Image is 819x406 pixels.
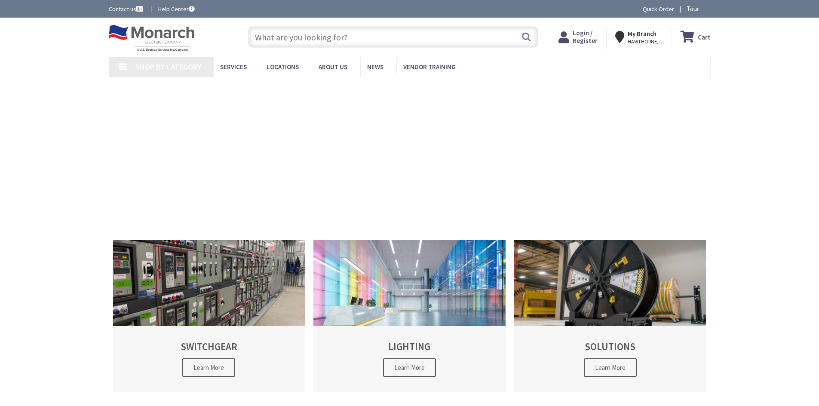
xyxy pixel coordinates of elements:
[687,5,709,13] span: Tour
[109,25,195,52] img: Monarch Electric Company
[313,240,506,392] a: LIGHTING Learn More
[248,26,538,48] input: What are you looking for?
[367,63,383,71] span: News
[643,5,674,13] a: Quick Order
[584,358,637,377] span: Learn More
[681,29,711,45] a: Cart
[109,5,145,13] a: Contact us
[383,358,436,377] span: Learn More
[698,29,711,45] strong: Cart
[529,341,691,352] h2: SOLUTIONS
[573,29,598,45] span: Login / Register
[628,38,664,45] span: HAWTHORNE, [GEOGRAPHIC_DATA]
[135,62,201,72] span: Shop By Category
[558,29,598,45] a: Login / Register
[319,63,347,71] span: About Us
[128,341,290,352] h2: SWITCHGEAR
[267,63,299,71] span: Locations
[328,341,491,352] h2: LIGHTING
[615,29,663,45] div: My Branch HAWTHORNE, [GEOGRAPHIC_DATA]
[182,358,235,377] span: Learn More
[514,240,706,392] a: SOLUTIONS Learn More
[403,63,456,71] span: Vendor Training
[628,30,656,38] strong: My Branch
[220,63,247,71] span: Services
[158,5,195,13] a: Help Center
[113,240,305,392] a: SWITCHGEAR Learn More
